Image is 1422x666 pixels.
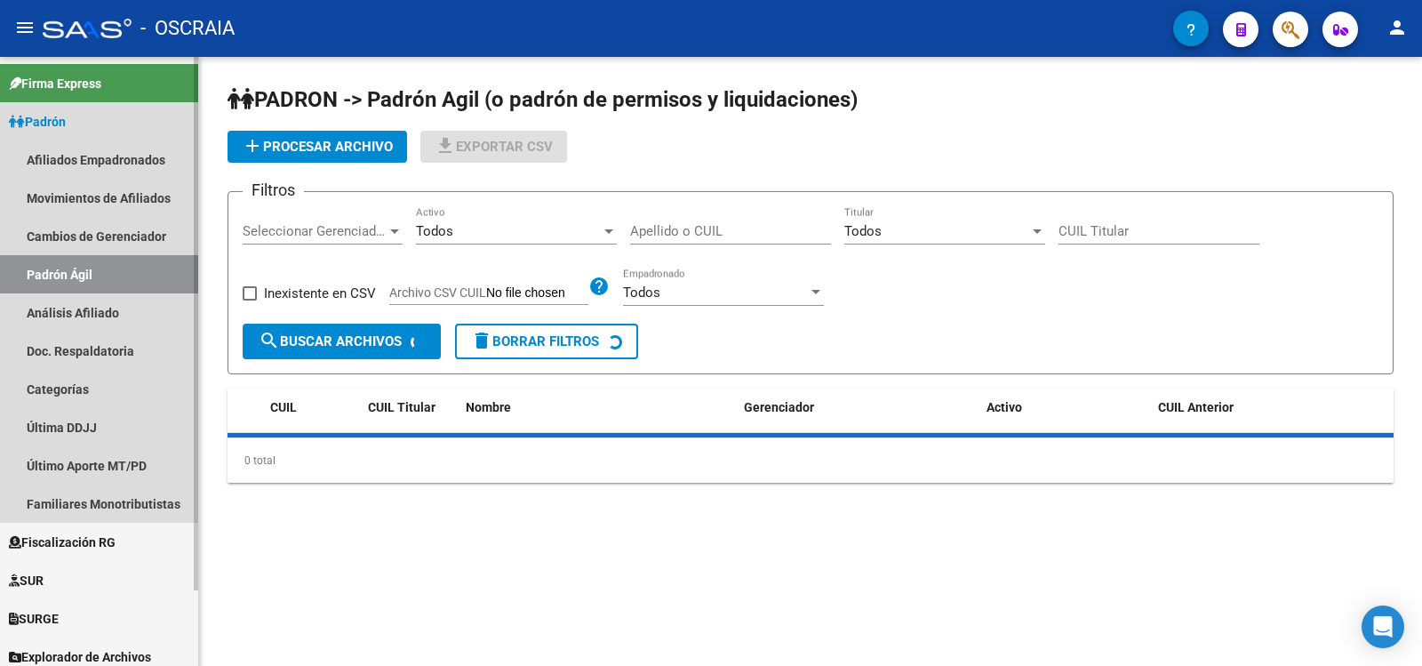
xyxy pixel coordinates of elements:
[1386,17,1408,38] mat-icon: person
[242,139,393,155] span: Procesar archivo
[243,178,304,203] h3: Filtros
[420,131,567,163] button: Exportar CSV
[263,389,361,427] datatable-header-cell: CUIL
[1151,389,1394,427] datatable-header-cell: CUIL Anterior
[435,135,456,156] mat-icon: file_download
[243,223,387,239] span: Seleccionar Gerenciador
[737,389,979,427] datatable-header-cell: Gerenciador
[9,112,66,132] span: Padrón
[14,17,36,38] mat-icon: menu
[466,400,511,414] span: Nombre
[744,400,814,414] span: Gerenciador
[368,400,435,414] span: CUIL Titular
[389,285,486,300] span: Archivo CSV CUIL
[259,333,402,349] span: Buscar Archivos
[259,330,280,351] mat-icon: search
[270,400,297,414] span: CUIL
[9,74,101,93] span: Firma Express
[243,324,441,359] button: Buscar Archivos
[242,135,263,156] mat-icon: add
[844,223,882,239] span: Todos
[987,400,1022,414] span: Activo
[9,533,116,552] span: Fiscalización RG
[471,330,492,351] mat-icon: delete
[1158,400,1234,414] span: CUIL Anterior
[1362,606,1404,648] div: Open Intercom Messenger
[9,571,44,590] span: SUR
[455,324,638,359] button: Borrar Filtros
[979,389,1151,427] datatable-header-cell: Activo
[486,285,588,301] input: Archivo CSV CUIL
[471,333,599,349] span: Borrar Filtros
[9,609,59,629] span: SURGE
[588,276,610,297] mat-icon: help
[264,283,376,304] span: Inexistente en CSV
[623,285,660,301] span: Todos
[416,223,453,239] span: Todos
[228,131,407,163] button: Procesar archivo
[459,389,737,427] datatable-header-cell: Nombre
[228,438,1394,483] div: 0 total
[228,87,858,112] span: PADRON -> Padrón Agil (o padrón de permisos y liquidaciones)
[435,139,553,155] span: Exportar CSV
[361,389,459,427] datatable-header-cell: CUIL Titular
[140,9,235,48] span: - OSCRAIA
